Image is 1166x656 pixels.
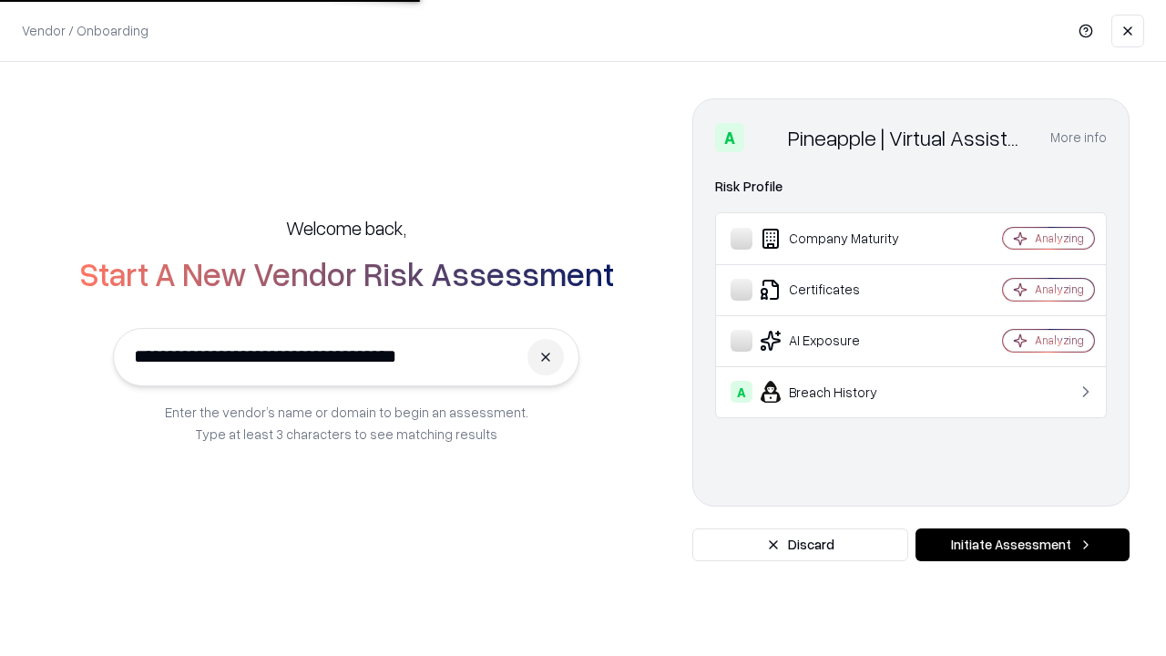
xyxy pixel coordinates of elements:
[915,528,1130,561] button: Initiate Assessment
[1035,282,1084,297] div: Analyzing
[22,21,148,40] p: Vendor / Onboarding
[731,279,948,301] div: Certificates
[1050,121,1107,154] button: More info
[79,255,614,292] h2: Start A New Vendor Risk Assessment
[1035,333,1084,348] div: Analyzing
[752,123,781,152] img: Pineapple | Virtual Assistant Agency
[715,176,1107,198] div: Risk Profile
[731,228,948,250] div: Company Maturity
[731,330,948,352] div: AI Exposure
[165,401,528,445] p: Enter the vendor’s name or domain to begin an assessment. Type at least 3 characters to see match...
[715,123,744,152] div: A
[692,528,908,561] button: Discard
[286,215,406,241] h5: Welcome back,
[731,381,948,403] div: Breach History
[1035,231,1084,246] div: Analyzing
[788,123,1028,152] div: Pineapple | Virtual Assistant Agency
[731,381,752,403] div: A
